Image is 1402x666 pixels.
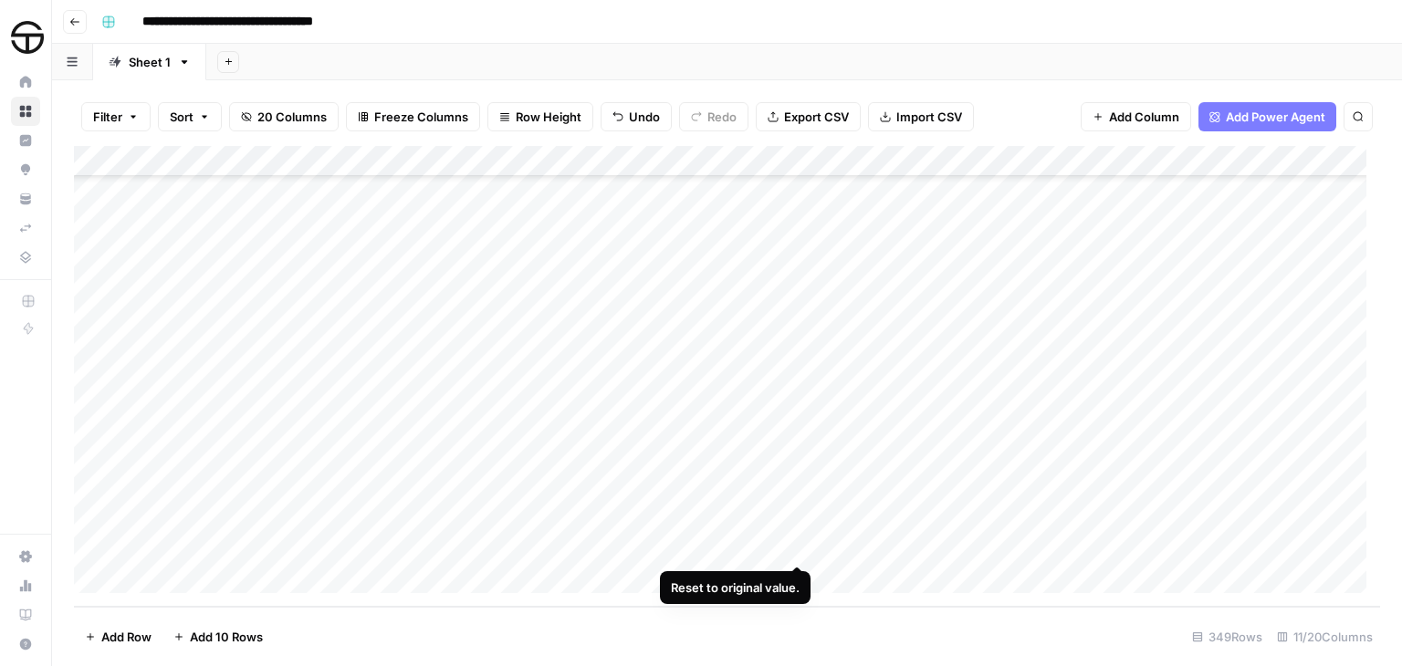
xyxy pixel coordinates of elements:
span: Row Height [516,108,581,126]
a: Data Library [11,243,40,272]
a: Sheet 1 [93,44,206,80]
div: 349 Rows [1185,622,1270,651]
span: Add 10 Rows [190,628,263,646]
button: Add Power Agent [1198,102,1336,131]
a: Home [11,68,40,97]
button: Add Row [74,622,162,651]
span: Import CSV [896,108,962,126]
button: Help + Support [11,630,40,659]
span: Redo [707,108,737,126]
span: Add Column [1109,108,1179,126]
button: Workspace: SimpleTire [11,15,40,60]
button: Freeze Columns [346,102,480,131]
div: Sheet 1 [129,53,171,71]
button: Add Column [1081,102,1191,131]
button: Row Height [487,102,593,131]
button: Export CSV [756,102,861,131]
button: Redo [679,102,748,131]
span: Export CSV [784,108,849,126]
img: SimpleTire Logo [11,21,44,54]
a: Settings [11,542,40,571]
span: Sort [170,108,194,126]
div: Reset to original value. [671,578,800,597]
a: Usage [11,571,40,600]
span: Undo [629,108,660,126]
button: Sort [158,102,222,131]
div: 11/20 Columns [1270,622,1380,651]
a: Learning Hub [11,600,40,630]
span: 20 Columns [257,108,327,126]
span: Freeze Columns [374,108,468,126]
a: Browse [11,97,40,126]
span: Add Row [101,628,152,646]
a: Your Data [11,184,40,213]
button: 20 Columns [229,102,339,131]
button: Add 10 Rows [162,622,274,651]
a: Insights [11,126,40,155]
button: Undo [601,102,672,131]
a: Opportunities [11,155,40,184]
button: Import CSV [868,102,974,131]
span: Filter [93,108,122,126]
span: Add Power Agent [1226,108,1325,126]
a: Syncs [11,213,40,243]
button: Filter [81,102,151,131]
